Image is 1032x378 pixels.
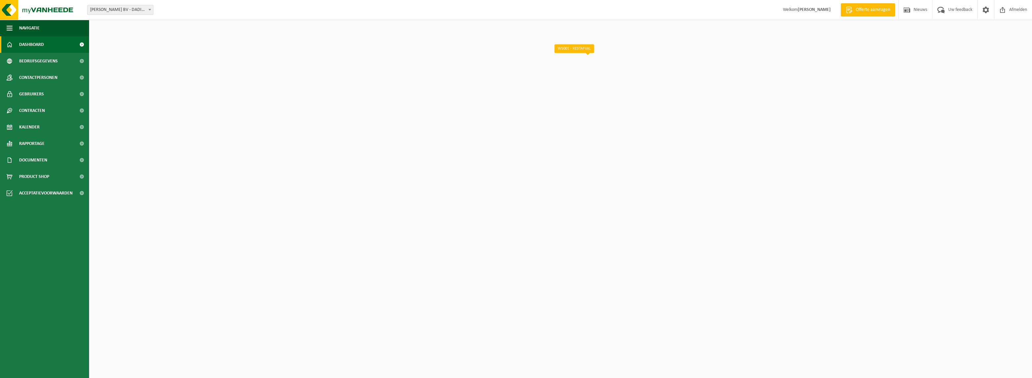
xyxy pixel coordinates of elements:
[19,53,58,69] span: Bedrijfsgegevens
[854,7,892,13] span: Offerte aanvragen
[19,168,49,185] span: Product Shop
[19,135,45,152] span: Rapportage
[841,3,895,17] a: Offerte aanvragen
[798,7,831,12] strong: [PERSON_NAME]
[19,185,73,201] span: Acceptatievoorwaarden
[19,36,44,53] span: Dashboard
[87,5,153,15] span: SAMYN WILLY BV - DADIZELE
[19,86,44,102] span: Gebruikers
[19,119,40,135] span: Kalender
[19,152,47,168] span: Documenten
[19,69,57,86] span: Contactpersonen
[19,102,45,119] span: Contracten
[19,20,40,36] span: Navigatie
